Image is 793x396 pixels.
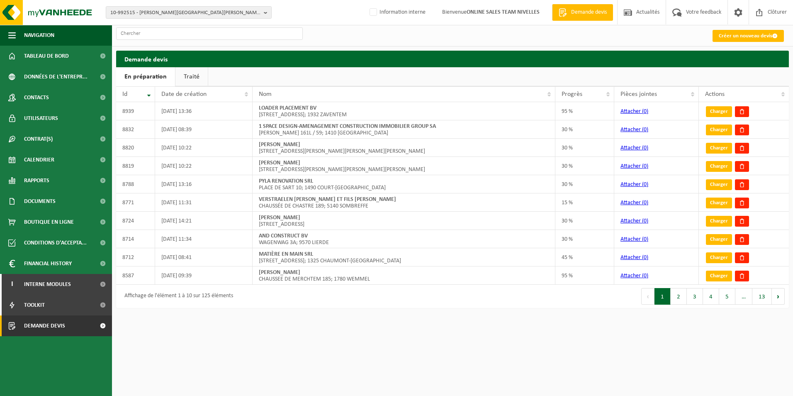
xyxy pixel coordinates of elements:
td: 8712 [116,248,155,266]
td: 8939 [116,102,155,120]
td: 15 % [555,193,615,212]
td: CHAUSSÉE DE CHASTRE 189; 5140 SOMBREFFE [253,193,555,212]
span: Données de l'entrepr... [24,66,88,87]
strong: MATIÈRE EN MAIN SRL [259,251,313,257]
a: Charger [706,271,732,281]
td: [DATE] 08:41 [155,248,253,266]
span: 0 [644,181,647,188]
span: Demande devis [24,315,65,336]
button: 3 [687,288,703,305]
a: Attacher (0) [620,127,648,133]
span: Actions [705,91,725,98]
td: [DATE] 08:39 [155,120,253,139]
button: 4 [703,288,719,305]
strong: [PERSON_NAME] [259,160,300,166]
td: [DATE] 14:21 [155,212,253,230]
td: [DATE] 10:22 [155,157,253,175]
a: Attacher (0) [620,200,648,206]
a: Charger [706,106,732,117]
span: 10-992515 - [PERSON_NAME][GEOGRAPHIC_DATA][PERSON_NAME] [110,7,260,19]
a: Attacher (0) [620,181,648,188]
td: 8771 [116,193,155,212]
td: PLACE DE SART 10; 1490 COURT-[GEOGRAPHIC_DATA] [253,175,555,193]
td: 95 % [555,266,615,285]
span: Demande devis [569,8,609,17]
span: Tableau de bord [24,46,69,66]
span: 0 [644,218,647,224]
span: Boutique en ligne [24,212,74,232]
div: Affichage de l'élément 1 à 10 sur 125 éléments [120,289,233,304]
span: Date de création [161,91,207,98]
span: 0 [644,273,647,279]
button: 10-992515 - [PERSON_NAME][GEOGRAPHIC_DATA][PERSON_NAME] [106,6,272,19]
button: 1 [654,288,671,305]
h2: Demande devis [116,51,789,67]
span: 0 [644,200,647,206]
span: 0 [644,236,647,242]
a: Attacher (0) [620,254,648,261]
strong: [PERSON_NAME] [259,215,300,221]
a: Charger [706,125,732,135]
strong: LOADER PLACEMENT BV [259,105,316,111]
td: 30 % [555,120,615,139]
a: Attacher (0) [620,218,648,224]
button: Next [772,288,785,305]
strong: [PERSON_NAME] [259,269,300,276]
button: Previous [641,288,654,305]
span: Rapports [24,170,49,191]
span: I [8,274,16,295]
td: 30 % [555,212,615,230]
span: Calendrier [24,149,54,170]
strong: [PERSON_NAME] [259,142,300,148]
a: Attacher (0) [620,273,648,279]
span: Id [122,91,127,98]
a: Demande devis [552,4,613,21]
span: 0 [644,145,647,151]
span: Contacts [24,87,49,108]
span: … [735,288,752,305]
span: Progrès [562,91,582,98]
span: Documents [24,191,56,212]
a: Charger [706,179,732,190]
a: Attacher (0) [620,163,648,169]
span: Nom [259,91,272,98]
button: 5 [719,288,735,305]
td: 30 % [555,157,615,175]
td: [DATE] 11:34 [155,230,253,248]
button: 13 [752,288,772,305]
td: 45 % [555,248,615,266]
a: Charger [706,143,732,154]
td: 8714 [116,230,155,248]
td: [STREET_ADDRESS][PERSON_NAME][PERSON_NAME][PERSON_NAME] [253,157,555,175]
span: Interne modules [24,274,71,295]
button: 2 [671,288,687,305]
strong: ONLINE SALES TEAM NIVELLES [467,9,540,15]
span: Toolkit [24,295,45,315]
span: 0 [644,108,647,115]
a: Traité [175,67,208,86]
td: 30 % [555,175,615,193]
td: [STREET_ADDRESS]; 1932 ZAVENTEM [253,102,555,120]
strong: VERSTRAELEN [PERSON_NAME] ET FILS [PERSON_NAME] [259,196,396,203]
a: Créer un nouveau devis [713,30,784,42]
td: CHAUSSEE DE MERCHTEM 185; 1780 WEMMEL [253,266,555,285]
a: Attacher (0) [620,108,648,115]
a: Charger [706,252,732,263]
strong: 1 SPACE DESIGN-AMENAGEMENT CONSTRUCTION IMMOBILIER GROUP SA [259,123,436,130]
td: 8587 [116,266,155,285]
strong: AND CONSTRUCT BV [259,233,308,239]
td: 8820 [116,139,155,157]
td: [DATE] 09:39 [155,266,253,285]
a: Charger [706,198,732,208]
td: [DATE] 13:36 [155,102,253,120]
span: 0 [644,127,647,133]
a: Charger [706,234,732,245]
td: 30 % [555,230,615,248]
td: 8832 [116,120,155,139]
a: Attacher (0) [620,145,648,151]
td: 8788 [116,175,155,193]
td: [STREET_ADDRESS]; 1325 CHAUMONT-[GEOGRAPHIC_DATA] [253,248,555,266]
span: Conditions d'accepta... [24,232,87,253]
td: WAGENWAG 3A; 9570 LIERDE [253,230,555,248]
span: 0 [644,254,647,261]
